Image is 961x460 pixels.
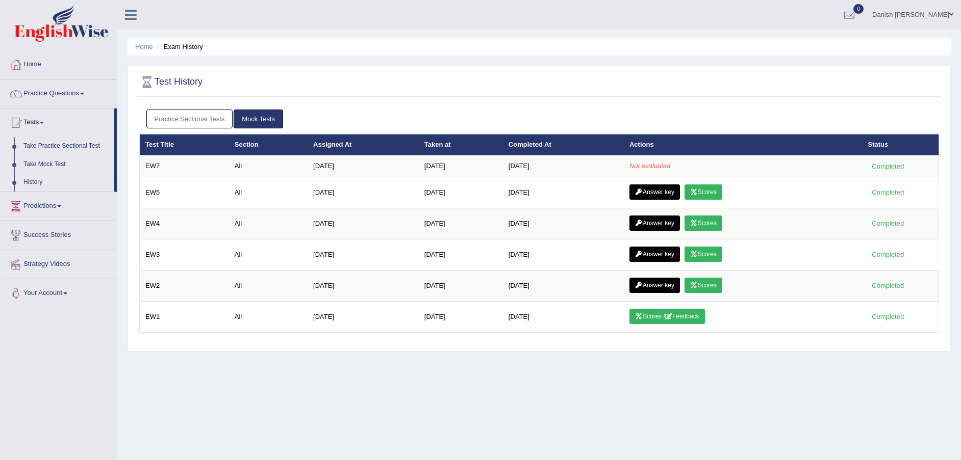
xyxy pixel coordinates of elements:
[229,270,308,301] td: All
[629,184,680,200] a: Answer key
[685,247,722,262] a: Scores
[19,173,114,192] a: History
[19,155,114,174] a: Take Mock Test
[419,155,503,177] td: [DATE]
[868,311,908,322] div: Completed
[419,270,503,301] td: [DATE]
[140,155,229,177] td: EW7
[419,177,503,208] td: [DATE]
[234,110,283,128] a: Mock Tests
[503,270,624,301] td: [DATE]
[1,192,117,218] a: Predictions
[503,134,624,155] th: Completed At
[1,221,117,247] a: Success Stories
[503,239,624,270] td: [DATE]
[1,109,114,134] a: Tests
[1,279,117,305] a: Your Account
[229,301,308,332] td: All
[868,280,908,291] div: Completed
[229,177,308,208] td: All
[419,239,503,270] td: [DATE]
[140,208,229,239] td: EW4
[419,301,503,332] td: [DATE]
[685,278,722,293] a: Scores
[503,177,624,208] td: [DATE]
[868,187,908,198] div: Completed
[1,250,117,276] a: Strategy Videos
[308,208,419,239] td: [DATE]
[629,162,670,170] em: Not evaluated
[140,270,229,301] td: EW2
[155,42,203,51] li: Exam History
[853,4,864,14] span: 0
[135,43,153,50] a: Home
[229,134,308,155] th: Section
[868,249,908,260] div: Completed
[308,301,419,332] td: [DATE]
[863,134,939,155] th: Status
[685,184,722,200] a: Scores
[629,247,680,262] a: Answer key
[868,161,908,172] div: Completed
[140,177,229,208] td: EW5
[146,110,233,128] a: Practice Sectional Tests
[503,155,624,177] td: [DATE]
[629,309,705,324] a: Scores /Feedback
[308,177,419,208] td: [DATE]
[308,155,419,177] td: [DATE]
[308,239,419,270] td: [DATE]
[503,301,624,332] td: [DATE]
[868,218,908,229] div: Completed
[419,208,503,239] td: [DATE]
[308,270,419,301] td: [DATE]
[140,134,229,155] th: Test Title
[685,215,722,231] a: Scores
[139,74,203,90] h2: Test History
[140,301,229,332] td: EW1
[1,50,117,76] a: Home
[624,134,863,155] th: Actions
[229,208,308,239] td: All
[229,155,308,177] td: All
[503,208,624,239] td: [DATE]
[629,278,680,293] a: Answer key
[1,79,117,105] a: Practice Questions
[229,239,308,270] td: All
[140,239,229,270] td: EW3
[308,134,419,155] th: Assigned At
[19,137,114,155] a: Take Practice Sectional Test
[629,215,680,231] a: Answer key
[419,134,503,155] th: Taken at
